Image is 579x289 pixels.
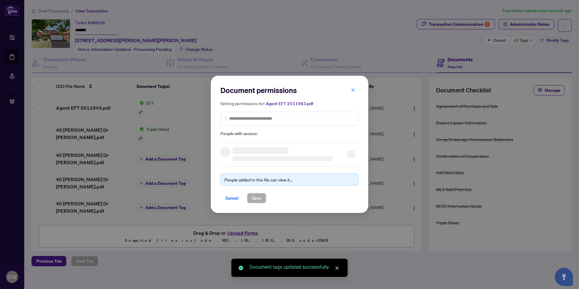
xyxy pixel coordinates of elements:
h5: Setting permissions for: [220,100,359,107]
span: Agent EFT 2511943.pdf [266,101,313,106]
button: Open asap [555,268,573,286]
span: close [335,266,339,270]
button: Save [247,193,266,204]
button: Cancel [220,193,243,204]
div: People added to this file can view it... [224,177,355,183]
span: Cancel [225,194,239,203]
h2: Document permissions [220,85,359,95]
img: search_icon [224,117,228,121]
span: close [351,88,355,92]
span: check-circle [239,266,243,270]
span: People with access: [220,130,359,137]
div: Document tags updated successfully. [250,264,340,271]
a: Close [334,265,340,271]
